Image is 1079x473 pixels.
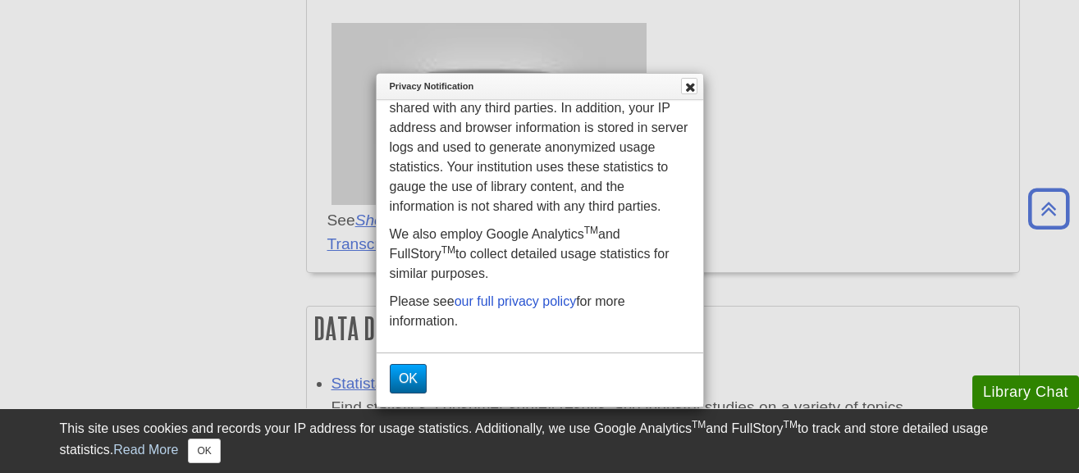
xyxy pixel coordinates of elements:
[390,80,660,93] span: Privacy Notification
[188,439,220,463] button: Close
[784,419,798,430] sup: TM
[972,375,1079,409] button: Library Chat
[60,419,1020,463] div: This site uses cookies and records your IP address for usage statistics. Additionally, we use Goo...
[441,244,455,256] sup: TM
[390,364,427,393] button: OK
[390,225,690,284] p: We also employ Google Analytics and FullStory to collect detailed usage statistics for similar pu...
[455,294,577,308] a: our full privacy policy
[113,443,178,457] a: Read More
[584,225,598,236] sup: TM
[390,292,690,331] p: Please see for more information.
[692,419,706,430] sup: TM
[390,59,690,216] p: To use this platform, the system writes one or more cookies in your browser. These cookies are no...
